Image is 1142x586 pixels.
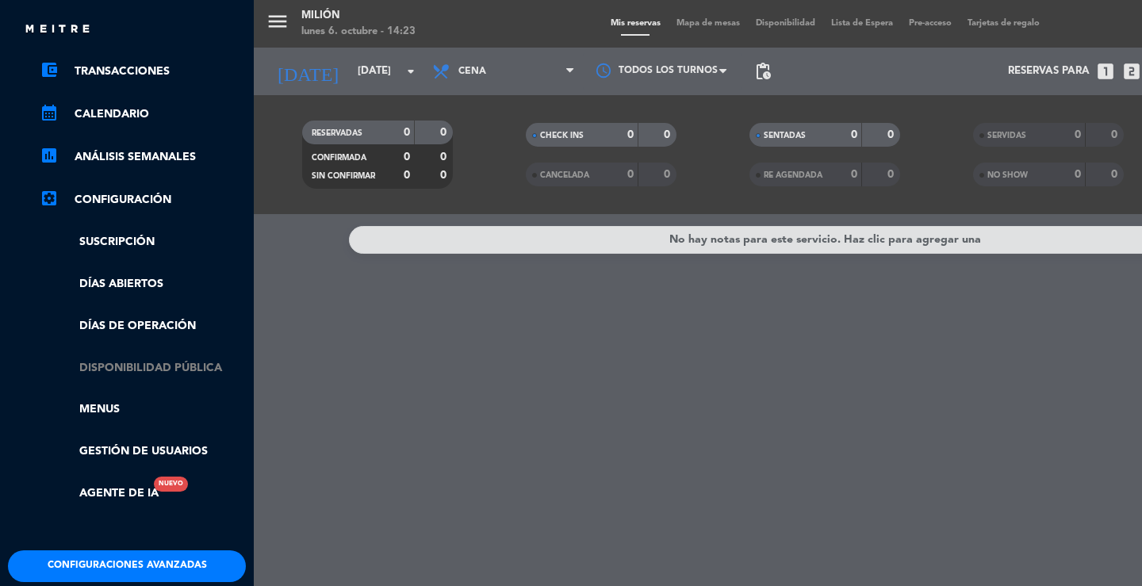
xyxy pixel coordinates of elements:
i: assessment [40,146,59,165]
img: MEITRE [24,24,91,36]
div: Nuevo [154,477,188,492]
i: calendar_month [40,103,59,122]
a: ANÁLISIS SEMANALES [40,147,246,167]
a: Configuración [40,190,246,209]
a: Días de Operación [40,317,246,335]
a: Días abiertos [40,275,246,293]
i: settings_applications [40,189,59,208]
a: Transacciones [40,62,246,81]
a: Gestión de usuarios [40,442,246,461]
a: Agente de IA [40,485,159,503]
a: Disponibilidad pública [40,359,246,377]
i: account_balance_wallet [40,60,59,79]
a: Suscripción [40,233,246,251]
a: Calendario [40,105,246,124]
a: Menus [40,400,246,419]
button: Configuraciones avanzadas [8,550,246,582]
